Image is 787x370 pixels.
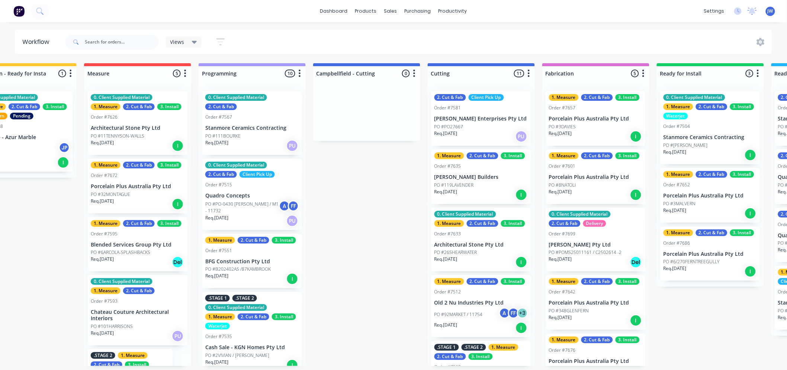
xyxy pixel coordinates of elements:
div: 2. Cut & Fab [696,171,727,178]
p: PO #3DAVIES [549,123,576,130]
div: PU [515,131,527,142]
div: 1. Measure2. Cut & Fab3. InstallOrder #7512Old 2 Nu Industries Pty LtdPO #92MARKET / 11754AFF+3Re... [431,275,531,337]
p: Req. [DATE] [205,139,228,146]
div: 2. Cut & Fab [123,287,155,294]
div: 0. Client Supplied Material [91,94,152,101]
div: 0. Client Supplied Material2. Cut & FabDeliveryOrder #7699[PERSON_NAME] Pty LtdPO #POMS25011161 /... [546,208,646,272]
div: PU [286,215,298,227]
div: 1. Measure [549,152,579,159]
p: Architectural Stone Pty Ltd [434,242,528,248]
div: 2. Cut & Fab [467,278,498,285]
p: PO #3MALVERN [664,200,696,207]
p: Req. [DATE] [91,198,114,205]
div: 2. Cut & Fab [123,103,155,110]
div: 0. Client Supplied Material [205,304,267,311]
div: 1. Measure [434,220,464,227]
div: 2. Cut & Fab [581,278,613,285]
div: 1. Measure [91,220,121,227]
div: Order #7626 [91,114,118,120]
div: 1. Measure [664,229,693,236]
div: 1. Measure2. Cut & Fab3. InstallOrder #7551BFG Construction Pty LtdPO #B202402AS /87KAMBROOKReq.[... [202,234,302,289]
div: .STAGE 1 [205,295,230,302]
div: Order #7595 [91,231,118,237]
div: Order #7676 [549,347,576,354]
div: 1. Measure2. Cut & Fab3. InstallOrder #7635[PERSON_NAME] BuildersPO #119LAVENDERReq.[DATE]I [431,149,531,204]
p: PO #111BOURKE [205,133,241,139]
span: Views [170,38,184,46]
div: 1. Measure2. Cut & Fab3. InstallOrder #7595Blended Services Group Pty LtdPO #6ARCOLA-SPLASHBACKSR... [88,217,187,272]
p: Req. [DATE] [205,359,228,366]
p: PO #[PERSON_NAME] [664,142,708,149]
div: 2. Cut & Fab [205,171,237,178]
div: Client Pick Up [469,94,504,101]
p: PO #2VIVIAN / [PERSON_NAME] [205,352,269,359]
p: PO #26SHEARWATER [434,249,477,256]
p: Req. [DATE] [91,256,114,263]
div: A [279,200,290,212]
p: Quadro Concepts [205,193,299,199]
div: I [172,198,184,210]
p: Req. [DATE] [434,130,457,137]
div: 2. Cut & Fab [91,361,122,368]
div: 2. Cut & Fab [238,237,269,244]
div: Order #7567 [205,114,232,120]
div: Order #7581 [434,104,461,111]
div: I [745,266,757,277]
p: PO #348GLENFERN [549,308,589,314]
div: 0. Client Supplied Material1. Measure2. Cut & Fab3. InstallOrder #7626Architectural Stone Pty Ltd... [88,91,187,155]
p: Porcelain Plus Australia Pty Ltd [549,116,643,122]
div: 0. Client Supplied Material1. Measure2. Cut & Fab3. InstallWaterjetOrder #7504Stanmore Ceramics C... [661,91,760,164]
div: Delivery [583,220,606,227]
div: 3. Install [730,229,754,236]
div: 3. Install [157,162,182,168]
div: 1. Measure [205,313,235,320]
p: PO #32MONTAGUE [91,191,130,198]
p: Chateau Couture Architectural Interiors [91,309,184,322]
input: Search for orders... [85,35,158,49]
div: sales [380,6,401,17]
div: 2. Cut & Fab [9,103,40,110]
div: Order #7652 [664,181,690,188]
div: 2. Cut & Fab [434,94,466,101]
div: Pending [10,113,33,119]
div: 3. Install [501,220,525,227]
div: JP [59,142,70,153]
div: 2. Cut & Fab [467,220,498,227]
div: PU [286,140,298,152]
div: 1. Measure2. Cut & Fab3. InstallOrder #7652Porcelain Plus Australia Pty LtdPO #3MALVERNReq.[DATE]I [661,168,760,223]
div: .STAGE 1 [434,344,459,351]
p: Architectural Stone Pty Ltd [91,125,184,131]
div: 1. Measure2. Cut & Fab3. InstallOrder #7686Porcelain Plus Australia Pty LtdPO #6/270FERNTREEGULLY... [661,226,760,281]
div: Order #7593 [91,298,118,305]
p: Req. [DATE] [434,256,457,263]
div: 1. Measure [118,352,148,359]
div: 2. Cut & Fab [238,313,269,320]
div: 1. Measure [489,344,518,351]
div: I [630,315,642,326]
div: Order #7672 [91,172,118,179]
span: JW [768,8,773,15]
div: Order #7535 [205,333,232,340]
div: I [515,322,527,334]
div: 0. Client Supplied Material2. Cut & FabOrder #7567Stanmore Ceramics ContractingPO #111BOURKEReq.[... [202,91,302,155]
div: 1. Measure [549,337,579,343]
div: I [286,273,298,285]
div: I [745,207,757,219]
div: 3. Install [157,220,182,227]
p: Req. [DATE] [91,330,114,337]
div: purchasing [401,6,435,17]
div: A [499,308,510,319]
div: I [630,189,642,201]
div: FF [288,200,299,212]
p: PO #PO27667 [434,123,463,130]
div: 3. Install [501,152,525,159]
div: 2. Cut & Fab [123,220,155,227]
p: BFG Construction Pty Ltd [205,258,299,265]
div: Order #7504 [664,123,690,130]
div: Order #7633 [434,231,461,237]
div: .STAGE 2 [91,352,115,359]
div: 1. Measure2. Cut & Fab3. InstallOrder #7657Porcelain Plus Australia Pty LtdPO #3DAVIESReq.[DATE]I [546,91,646,146]
p: Req. [DATE] [205,215,228,221]
p: Porcelain Plus Australia Pty Ltd [549,174,643,180]
div: 0. Client Supplied Material [205,162,267,168]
